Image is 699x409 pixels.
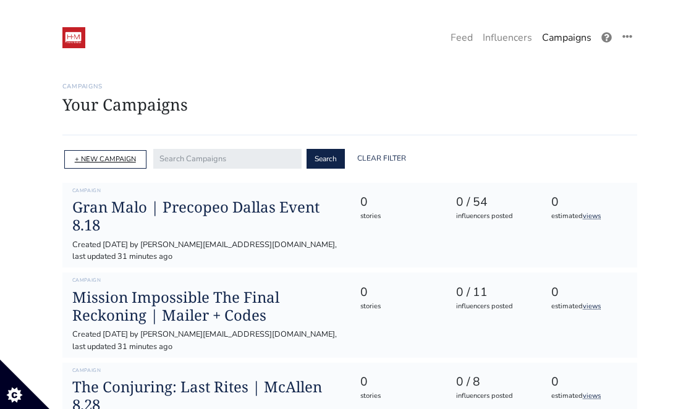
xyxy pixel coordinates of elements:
h6: Campaign [72,188,341,194]
div: Created [DATE] by [PERSON_NAME][EMAIL_ADDRESS][DOMAIN_NAME], last updated 31 minutes ago [72,239,341,263]
h6: Campaign [72,368,341,374]
div: influencers posted [456,301,530,312]
div: 0 / 11 [456,284,530,301]
h6: Campaigns [62,83,637,90]
a: Influencers [478,25,537,50]
a: views [583,391,601,400]
div: 0 [551,373,625,391]
h6: Campaign [72,277,341,284]
div: stories [360,301,434,312]
a: Gran Malo | Precopeo Dallas Event 8.18 [72,198,341,234]
a: Clear Filter [350,149,413,169]
div: estimated [551,211,625,222]
div: stories [360,391,434,402]
div: 0 [360,373,434,391]
button: Search [307,149,345,169]
a: views [583,211,601,221]
div: estimated [551,301,625,312]
a: Campaigns [537,25,596,50]
div: Created [DATE] by [PERSON_NAME][EMAIL_ADDRESS][DOMAIN_NAME], last updated 31 minutes ago [72,329,341,352]
a: + NEW CAMPAIGN [75,154,136,164]
div: influencers posted [456,391,530,402]
h1: Your Campaigns [62,95,637,114]
a: views [583,301,601,311]
div: 0 [360,284,434,301]
div: 0 / 54 [456,193,530,211]
a: Feed [446,25,478,50]
img: 19:52:48_1547236368 [62,27,85,48]
input: Search Campaigns [153,149,302,169]
div: estimated [551,391,625,402]
div: 0 [551,193,625,211]
div: influencers posted [456,211,530,222]
div: 0 [551,284,625,301]
div: 0 [360,193,434,211]
div: stories [360,211,434,222]
a: Mission Impossible The Final Reckoning | Mailer + Codes [72,289,341,324]
div: 0 / 8 [456,373,530,391]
